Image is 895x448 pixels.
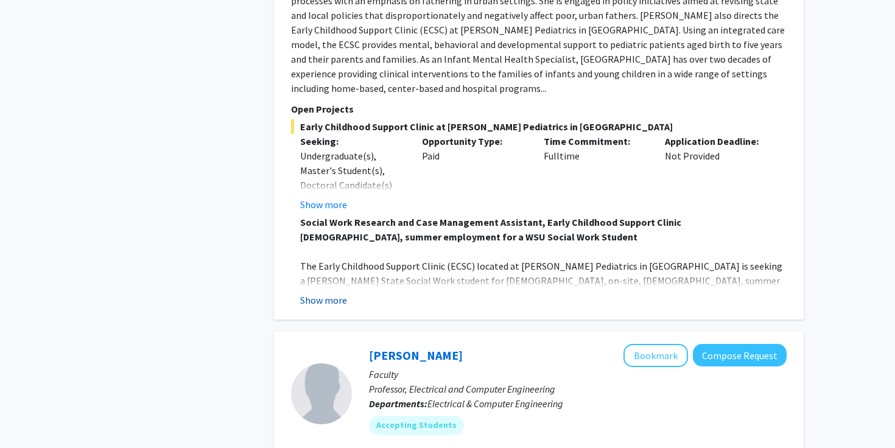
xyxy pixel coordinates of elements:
[300,260,782,301] span: The Early Childhood Support Clinic (ECSC) located at [PERSON_NAME] Pediatrics in [GEOGRAPHIC_DATA...
[300,231,637,243] strong: [DEMOGRAPHIC_DATA], summer employment for a WSU Social Work Student
[693,344,787,366] button: Compose Request to Harpreet Singh
[427,397,563,410] span: Electrical & Computer Engineering
[291,102,787,116] p: Open Projects
[300,216,681,228] strong: Social Work Research and Case Management Assistant, Early Childhood Support Clinic
[413,134,535,212] div: Paid
[300,197,347,212] button: Show more
[535,134,656,212] div: Fulltime
[291,119,787,134] span: Early Childhood Support Clinic at [PERSON_NAME] Pediatrics in [GEOGRAPHIC_DATA]
[665,134,768,149] p: Application Deadline:
[656,134,777,212] div: Not Provided
[300,149,404,222] div: Undergraduate(s), Master's Student(s), Doctoral Candidate(s) (PhD, MD, DMD, PharmD, etc.)
[369,367,787,382] p: Faculty
[9,393,52,439] iframe: Chat
[369,348,463,363] a: [PERSON_NAME]
[422,134,525,149] p: Opportunity Type:
[300,134,404,149] p: Seeking:
[544,134,647,149] p: Time Commitment:
[369,416,464,435] mat-chip: Accepting Students
[623,344,688,367] button: Add Harpreet Singh to Bookmarks
[369,382,787,396] p: Professor, Electrical and Computer Engineering
[300,293,347,307] button: Show more
[369,397,427,410] b: Departments:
